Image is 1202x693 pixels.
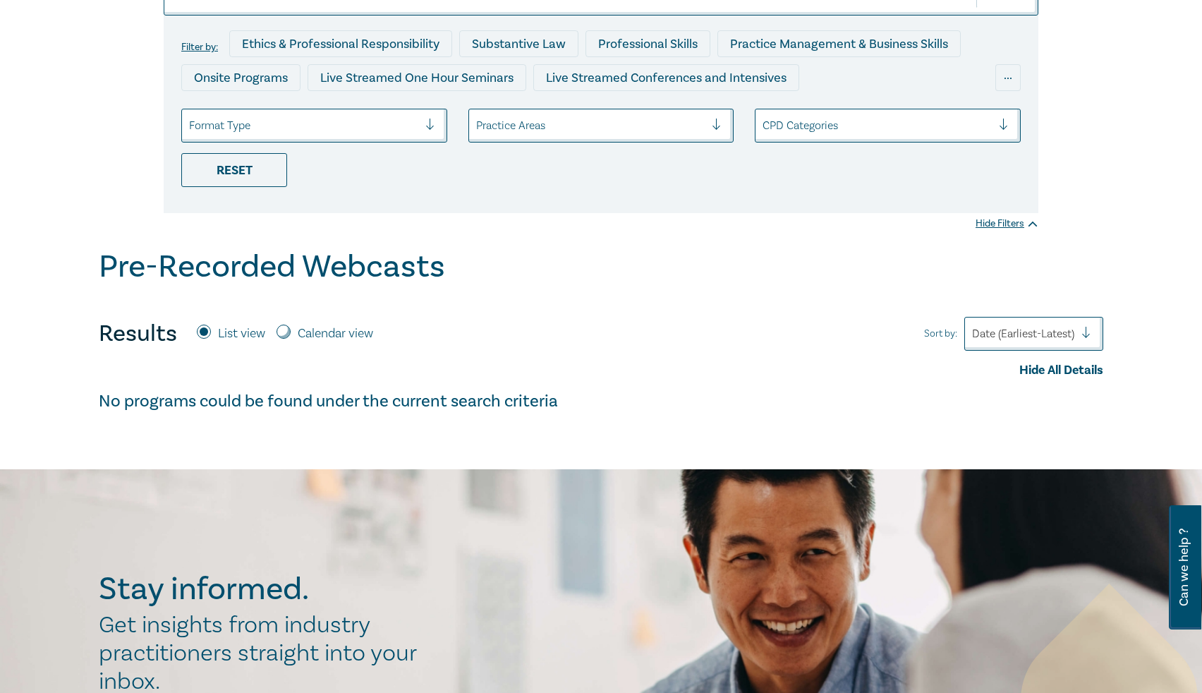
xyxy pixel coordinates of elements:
div: Live Streamed Practical Workshops [181,98,405,125]
label: Filter by: [181,42,218,53]
div: Onsite Programs [181,64,300,91]
input: select [476,118,479,133]
div: 10 CPD Point Packages [581,98,736,125]
div: Reset [181,153,287,187]
div: National Programs [743,98,873,125]
div: Practice Management & Business Skills [717,30,961,57]
h4: No programs could be found under the current search criteria [99,390,1103,413]
input: select [763,118,765,133]
input: select [189,118,192,133]
span: Can we help ? [1177,514,1191,621]
div: Hide Filters [976,217,1038,231]
input: Sort by [972,326,975,342]
h2: Stay informed. [99,571,432,608]
h1: Pre-Recorded Webcasts [99,248,445,285]
div: ... [995,64,1021,91]
div: Live Streamed One Hour Seminars [308,64,526,91]
h4: Results [99,320,177,348]
div: Live Streamed Conferences and Intensives [533,64,799,91]
div: Pre-Recorded Webcasts [412,98,574,125]
div: Substantive Law [459,30,578,57]
label: List view [218,325,265,343]
div: Ethics & Professional Responsibility [229,30,452,57]
div: Professional Skills [585,30,710,57]
div: Hide All Details [99,361,1103,380]
label: Calendar view [298,325,373,343]
span: Sort by: [924,326,957,342]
